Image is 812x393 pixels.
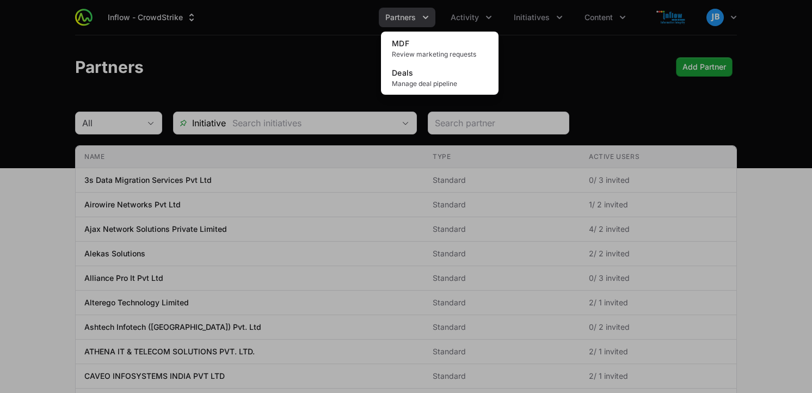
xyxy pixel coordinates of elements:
[392,68,414,77] span: Deals
[392,50,488,59] span: Review marketing requests
[444,8,499,27] div: Activity menu
[383,63,496,93] a: DealsManage deal pipeline
[392,39,409,48] span: MDF
[392,79,488,88] span: Manage deal pipeline
[383,34,496,63] a: MDFReview marketing requests
[93,8,632,27] div: Main navigation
